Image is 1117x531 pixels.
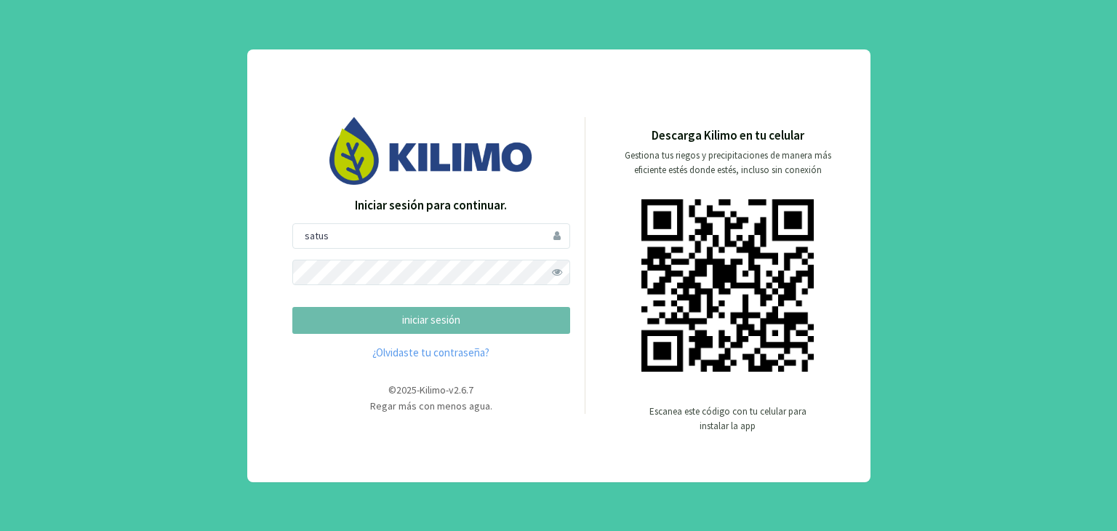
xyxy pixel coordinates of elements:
a: ¿Olvidaste tu contraseña? [292,345,570,362]
button: iniciar sesión [292,307,570,334]
span: - [446,383,449,396]
p: Gestiona tus riegos y precipitaciones de manera más eficiente estés donde estés, incluso sin cone... [616,148,840,177]
span: © [388,383,396,396]
p: Iniciar sesión para continuar. [292,196,570,215]
img: Image [329,117,533,185]
span: Kilimo [420,383,446,396]
span: 2025 [396,383,417,396]
img: qr code [641,199,814,372]
span: v2.6.7 [449,383,473,396]
p: Descarga Kilimo en tu celular [652,127,804,145]
span: Regar más con menos agua. [370,399,492,412]
span: - [417,383,420,396]
input: Usuario [292,223,570,249]
p: iniciar sesión [305,312,558,329]
p: Escanea este código con tu celular para instalar la app [648,404,808,434]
